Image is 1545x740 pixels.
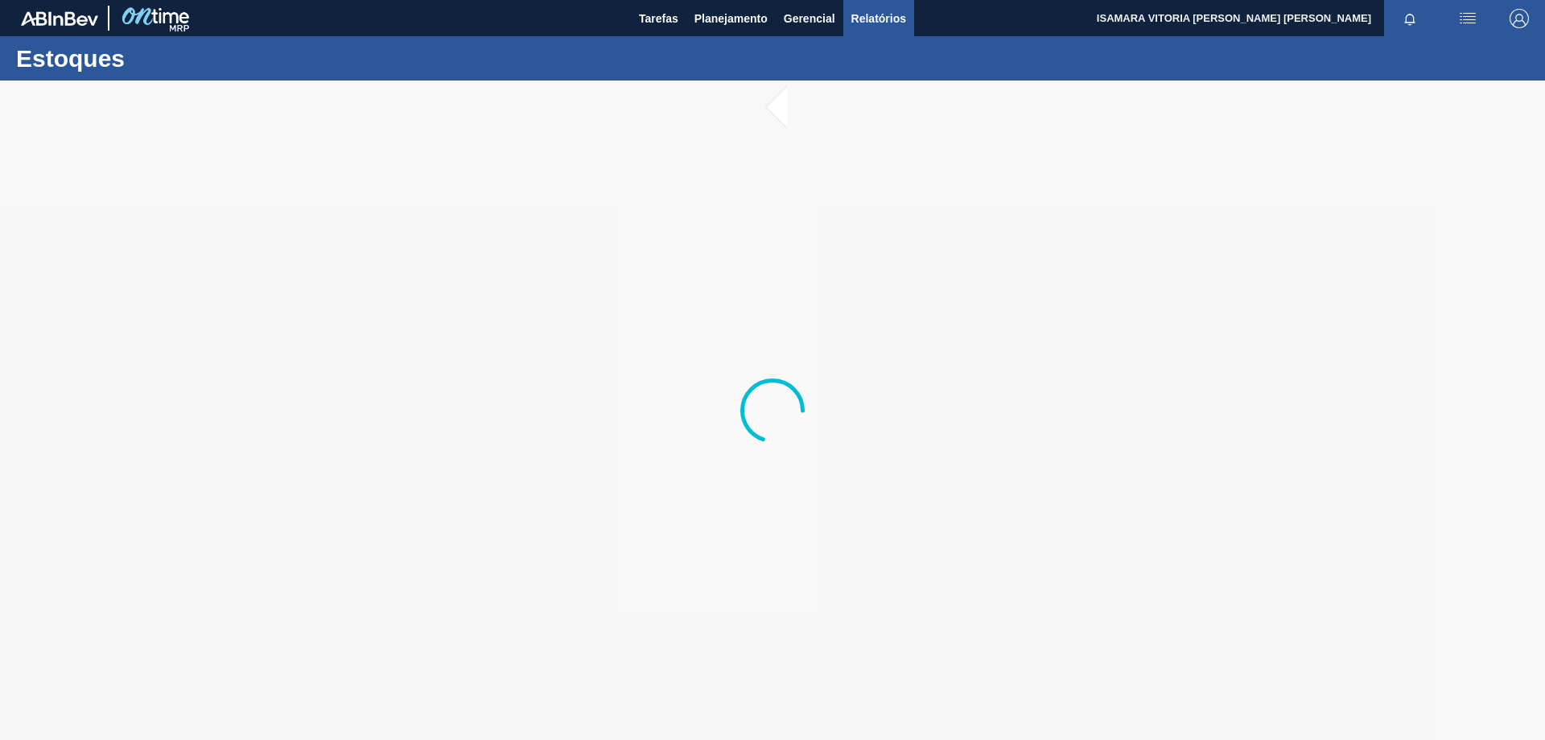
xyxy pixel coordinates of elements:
span: Relatórios [851,9,906,28]
img: TNhmsLtSVTkK8tSr43FrP2fwEKptu5GPRR3wAAAABJRU5ErkJggg== [21,11,98,26]
span: Gerencial [784,9,835,28]
span: Planejamento [694,9,768,28]
button: Notificações [1384,7,1436,30]
h1: Estoques [16,49,302,68]
img: userActions [1458,9,1477,28]
img: Logout [1510,9,1529,28]
span: Tarefas [639,9,678,28]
